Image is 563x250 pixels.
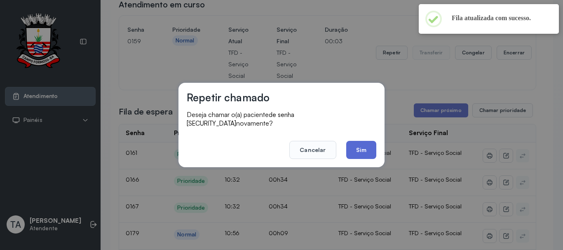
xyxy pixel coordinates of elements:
button: Sim [346,141,376,159]
button: Cancelar [289,141,336,159]
p: Deseja chamar o(a) paciente novamente? [187,110,376,128]
span: de senha [SECURITY_DATA] [187,111,294,127]
h2: Fila atualizada com sucesso. [452,14,546,22]
h3: Repetir chamado [187,91,270,104]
